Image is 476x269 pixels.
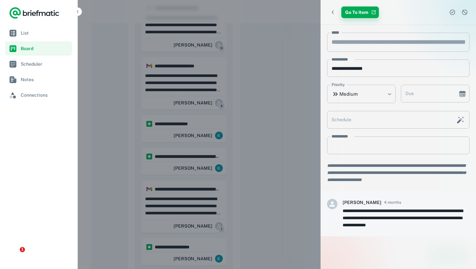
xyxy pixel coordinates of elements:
[332,82,345,88] label: Priority
[9,6,60,19] a: Logo
[5,41,72,56] a: Board
[5,188,134,245] iframe: Intercom notifications message
[21,45,70,52] span: Board
[384,199,401,205] span: 4 months
[6,247,22,263] iframe: Intercom live chat
[341,6,379,18] a: Go To Item
[327,85,396,103] div: Medium
[21,29,70,37] span: List
[5,72,72,87] a: Notes
[460,7,470,17] button: Dismiss task
[5,57,72,71] a: Scheduler
[21,91,70,99] span: Connections
[5,26,72,40] a: List
[21,76,70,83] span: Notes
[20,247,25,252] span: 1
[456,87,469,100] button: Choose date
[5,88,72,102] a: Connections
[321,25,476,269] div: scrollable content
[343,199,381,206] h6: [PERSON_NAME]
[448,7,457,17] button: Complete task
[455,114,466,125] button: Schedule this task with AI
[21,60,70,68] span: Scheduler
[327,6,339,18] button: Back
